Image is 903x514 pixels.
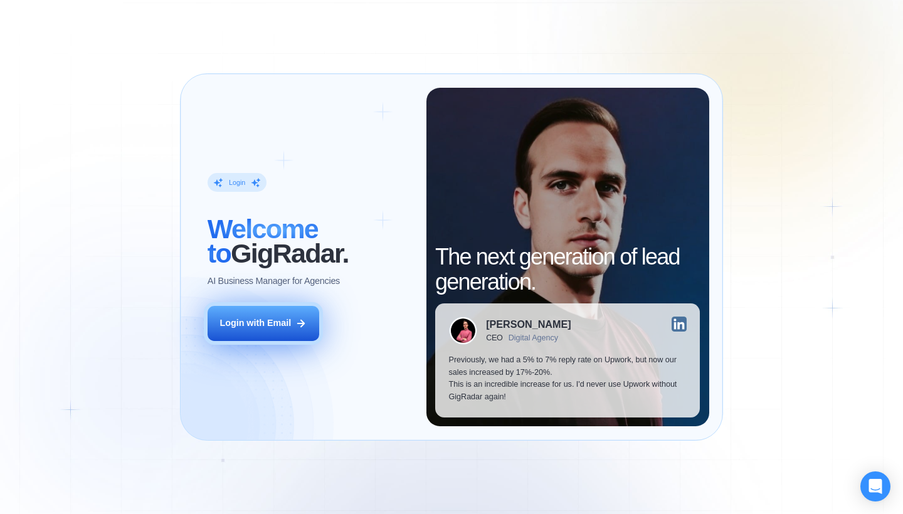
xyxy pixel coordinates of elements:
[208,306,319,341] button: Login with Email
[509,333,558,342] div: Digital Agency
[219,317,291,330] div: Login with Email
[208,214,318,269] span: Welcome to
[449,354,687,404] p: Previously, we had a 5% to 7% reply rate on Upwork, but now our sales increased by 17%-20%. This ...
[229,178,245,187] div: Login
[208,275,340,288] p: AI Business Manager for Agencies
[435,244,700,294] h2: The next generation of lead generation.
[208,217,413,266] h2: ‍ GigRadar.
[486,319,571,329] div: [PERSON_NAME]
[486,333,503,342] div: CEO
[860,471,890,501] div: Open Intercom Messenger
